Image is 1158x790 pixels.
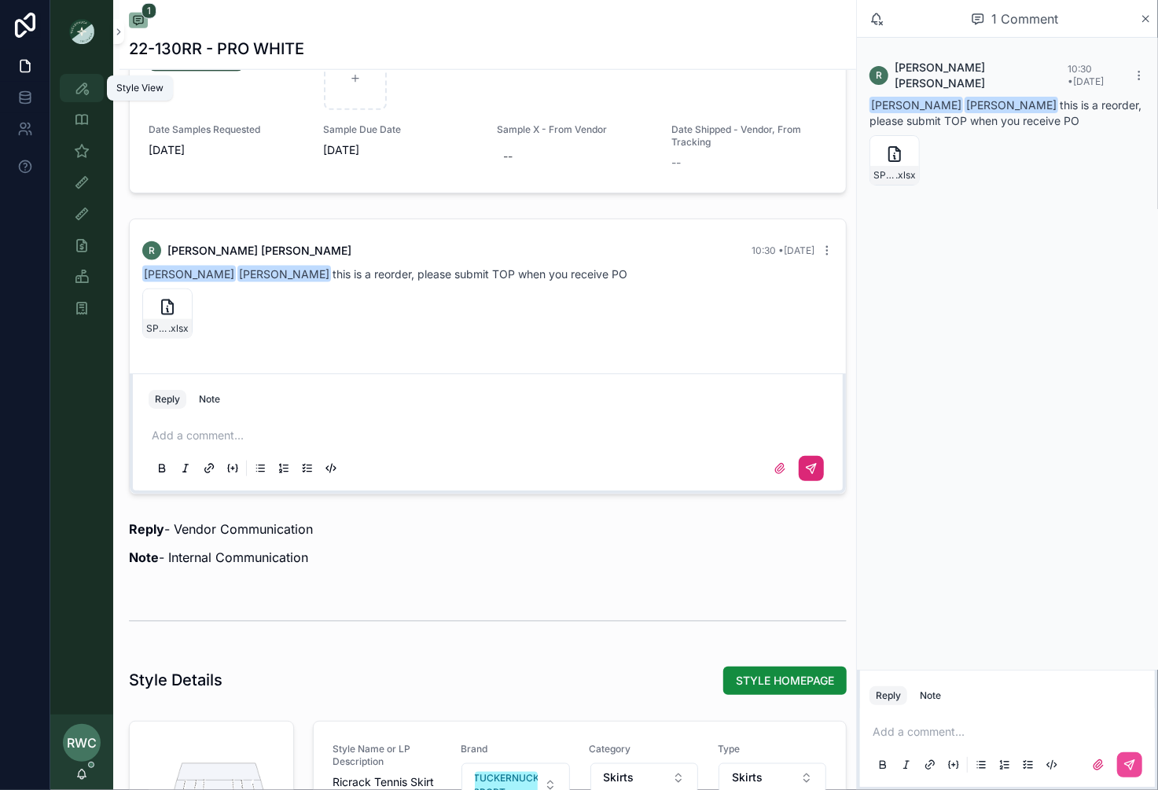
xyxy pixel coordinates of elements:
span: [DATE] [149,142,304,158]
span: SP26-TN#22-130RR-RICRAC-SKORT_-reorder_[DATE] [873,169,895,182]
button: Note [193,390,226,409]
span: .xlsx [168,322,189,335]
span: [DATE] [323,142,479,158]
button: Reply [149,390,186,409]
h1: 22-130RR - PRO WHITE [129,38,304,60]
span: Date Shipped - Vendor, From Tracking [671,123,827,149]
span: .xlsx [895,169,916,182]
button: Reply [869,686,907,705]
span: [PERSON_NAME] [PERSON_NAME] [167,243,351,259]
span: SP26-TN#22-130RR-RICRAC-SKORT_-reorder_[DATE] [146,322,168,335]
span: this is a reorder, please submit TOP when you receive PO [869,98,1141,127]
span: RWC [67,733,97,752]
img: App logo [69,19,94,44]
div: -- [504,149,513,164]
h1: Style Details [129,670,222,692]
span: STYLE HOMEPAGE [736,673,834,689]
div: Style View [116,82,164,94]
p: - Vendor Communication [129,520,847,538]
span: 10:30 • [DATE] [752,244,814,256]
span: [PERSON_NAME] [PERSON_NAME] [895,60,1068,91]
span: R [149,244,155,257]
p: - Internal Communication [129,548,847,567]
span: [PERSON_NAME] [965,97,1058,113]
button: 1 [129,13,148,31]
span: Sample X - From Vendor [498,123,653,136]
span: 1 Comment [991,9,1058,28]
span: -- [671,155,681,171]
span: Category [590,744,699,756]
span: this is a reorder, please submit TOP when you receive PO [142,267,627,281]
button: STYLE HOMEPAGE [723,667,847,695]
span: 1 [142,3,156,19]
strong: Note [129,549,159,565]
span: Skirts [732,770,763,786]
span: R [876,69,882,82]
span: 10:30 • [DATE] [1068,63,1104,87]
span: Skirts [604,770,634,786]
div: Note [920,689,941,702]
div: Note [199,393,220,406]
span: Brand [461,744,570,756]
span: [PERSON_NAME] [869,97,963,113]
span: [PERSON_NAME] [142,266,236,282]
span: [PERSON_NAME] [237,266,331,282]
span: Type [718,744,827,756]
span: Sample Due Date [323,123,479,136]
span: Date Samples Requested [149,123,304,136]
button: Note [914,686,947,705]
div: scrollable content [50,63,113,343]
span: Style Name or LP Description [333,744,442,769]
strong: Reply [129,521,164,537]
